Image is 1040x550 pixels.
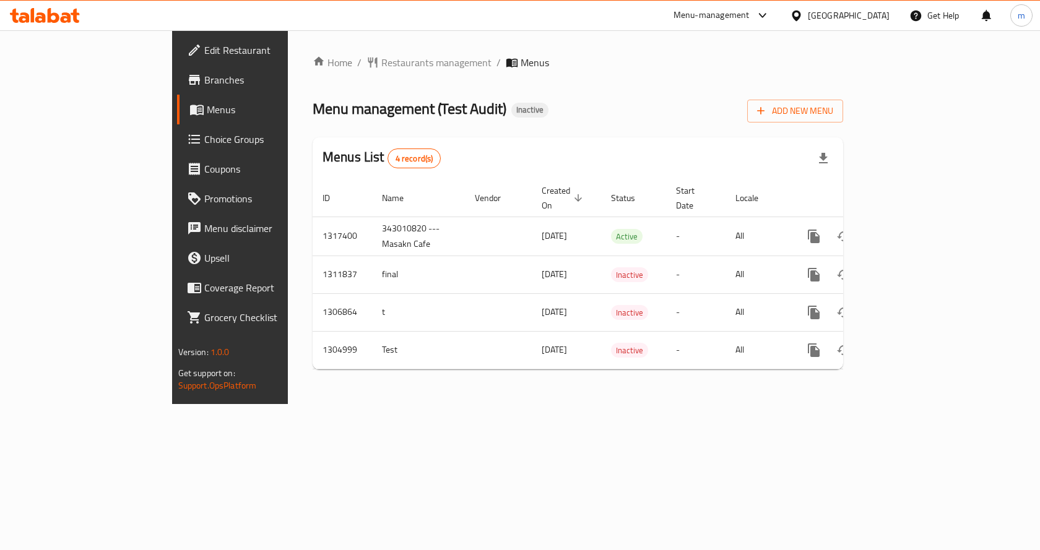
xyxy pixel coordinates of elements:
[177,303,346,332] a: Grocery Checklist
[388,153,441,165] span: 4 record(s)
[177,154,346,184] a: Coupons
[747,100,843,122] button: Add New Menu
[381,55,492,70] span: Restaurants management
[676,183,711,213] span: Start Date
[372,331,465,369] td: Test
[521,55,549,70] span: Menus
[1018,9,1025,22] span: m
[177,273,346,303] a: Coverage Report
[757,103,833,119] span: Add New Menu
[323,148,441,168] h2: Menus List
[666,256,726,293] td: -
[611,343,648,358] span: Inactive
[666,293,726,331] td: -
[611,268,648,282] span: Inactive
[204,132,336,147] span: Choice Groups
[210,344,230,360] span: 1.0.0
[611,191,651,205] span: Status
[735,191,774,205] span: Locale
[726,331,789,369] td: All
[204,161,336,176] span: Coupons
[496,55,501,70] li: /
[177,124,346,154] a: Choice Groups
[178,377,257,393] a: Support.OpsPlatform
[357,55,362,70] li: /
[204,251,336,265] span: Upsell
[388,148,441,168] div: Total records count
[313,55,843,70] nav: breadcrumb
[808,144,838,173] div: Export file
[204,191,336,206] span: Promotions
[177,184,346,213] a: Promotions
[542,266,567,282] span: [DATE]
[799,221,829,251] button: more
[372,293,465,331] td: t
[204,72,336,87] span: Branches
[542,183,586,213] span: Created On
[177,65,346,95] a: Branches
[829,221,859,251] button: Change Status
[323,191,346,205] span: ID
[542,228,567,244] span: [DATE]
[372,217,465,256] td: 343010820 --- Masakn Cafe
[829,260,859,290] button: Change Status
[674,8,750,23] div: Menu-management
[313,95,506,122] span: Menu management ( Test Audit )
[611,230,643,244] span: Active
[726,217,789,256] td: All
[313,179,928,369] table: enhanced table
[511,105,548,115] span: Inactive
[204,221,336,236] span: Menu disclaimer
[177,95,346,124] a: Menus
[726,256,789,293] td: All
[372,256,465,293] td: final
[799,260,829,290] button: more
[789,179,928,217] th: Actions
[475,191,517,205] span: Vendor
[382,191,420,205] span: Name
[204,280,336,295] span: Coverage Report
[829,298,859,327] button: Change Status
[829,335,859,365] button: Change Status
[611,305,648,320] div: Inactive
[666,217,726,256] td: -
[666,331,726,369] td: -
[799,298,829,327] button: more
[204,43,336,58] span: Edit Restaurant
[511,103,548,118] div: Inactive
[204,310,336,325] span: Grocery Checklist
[207,102,336,117] span: Menus
[611,267,648,282] div: Inactive
[808,9,890,22] div: [GEOGRAPHIC_DATA]
[542,342,567,358] span: [DATE]
[726,293,789,331] td: All
[799,335,829,365] button: more
[178,365,235,381] span: Get support on:
[611,306,648,320] span: Inactive
[177,35,346,65] a: Edit Restaurant
[177,213,346,243] a: Menu disclaimer
[611,229,643,244] div: Active
[542,304,567,320] span: [DATE]
[178,344,209,360] span: Version:
[177,243,346,273] a: Upsell
[366,55,492,70] a: Restaurants management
